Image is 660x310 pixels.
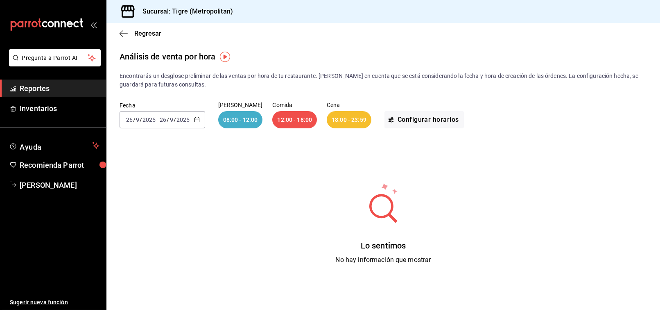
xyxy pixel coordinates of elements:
span: Inventarios [20,103,99,114]
div: 12:00 - 18:00 [272,111,317,128]
input: -- [170,116,174,123]
img: Tooltip marker [220,52,230,62]
h3: Sucursal: Tigre (Metropolitan) [136,7,233,16]
button: open_drawer_menu [90,21,97,28]
span: / [140,116,142,123]
span: / [174,116,176,123]
input: -- [136,116,140,123]
span: [PERSON_NAME] [20,180,99,191]
input: ---- [176,116,190,123]
button: Configurar horarios [384,111,464,128]
div: Análisis de venta por hora [120,50,215,63]
button: Pregunta a Parrot AI [9,49,101,66]
button: Regresar [120,30,161,37]
span: Recomienda Parrot [20,160,99,171]
p: [PERSON_NAME] [218,102,263,108]
span: / [133,116,136,123]
p: Comida [272,102,317,108]
label: Fecha [120,103,205,109]
input: -- [126,116,133,123]
div: Lo sentimos [336,239,431,252]
input: -- [159,116,167,123]
input: ---- [142,116,156,123]
span: - [157,116,158,123]
a: Pregunta a Parrot AI [6,59,101,68]
span: Pregunta a Parrot AI [22,54,88,62]
span: Regresar [134,30,161,37]
span: Reportes [20,83,99,94]
div: 08:00 - 12:00 [218,111,263,128]
span: / [167,116,169,123]
p: Encontrarás un desglose preliminar de las ventas por hora de tu restaurante. [PERSON_NAME] en cue... [120,72,647,89]
div: 18:00 - 23:59 [327,111,371,128]
span: Sugerir nueva función [10,298,99,307]
span: Ayuda [20,141,89,150]
span: No hay información que mostrar [336,256,431,264]
p: Cena [327,102,371,108]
